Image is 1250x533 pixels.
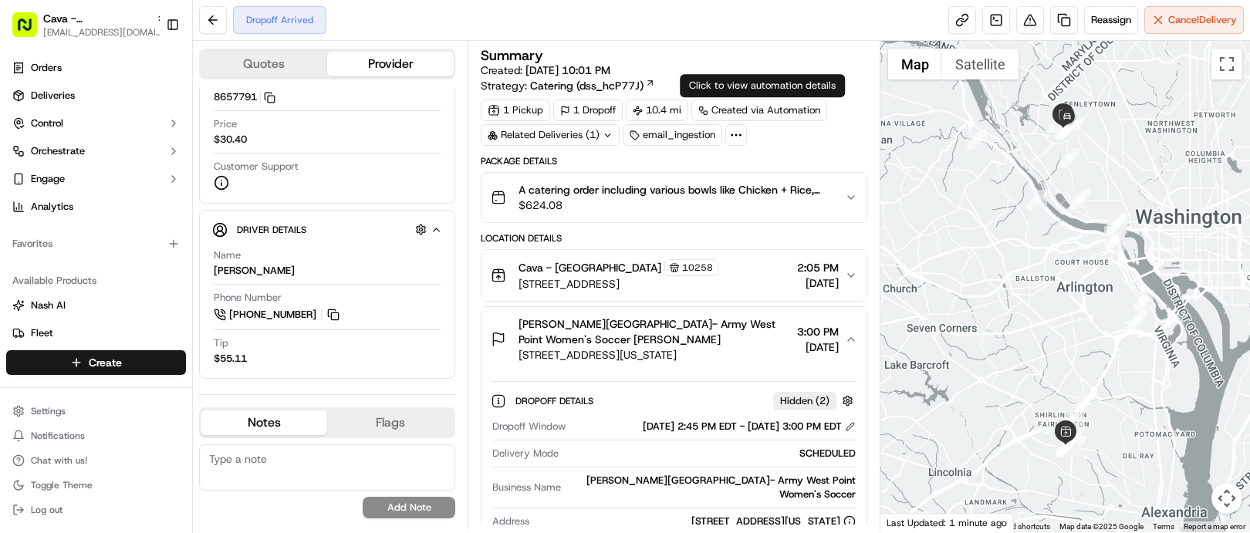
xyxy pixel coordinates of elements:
a: [PHONE_NUMBER] [214,306,342,323]
button: Driver Details [212,217,442,242]
span: Driver Details [237,224,306,236]
span: 10258 [682,261,713,274]
button: Quotes [201,52,327,76]
button: Flags [327,410,454,435]
span: [STREET_ADDRESS][US_STATE] [519,347,790,363]
span: $624.08 [519,197,832,213]
a: Powered byPylon [109,261,187,273]
span: A catering order including various bowls like Chicken + Rice, Harissa Avocado, Steak + Harissa, G... [519,182,832,197]
a: Open this area in Google Maps (opens a new window) [884,512,935,532]
div: 15 [1027,190,1047,210]
div: 1 Pickup [481,100,550,121]
span: Reassign [1091,13,1131,27]
span: [PERSON_NAME][GEOGRAPHIC_DATA]- Army West Point Women's Soccer [PERSON_NAME] [519,316,790,347]
span: Name [214,248,241,262]
button: Chat with us! [6,450,186,471]
div: 28 [1056,437,1076,457]
button: [EMAIL_ADDRESS][DOMAIN_NAME] [43,26,167,39]
span: Business Name [492,481,561,494]
span: Toggle Theme [31,479,93,491]
span: Hidden ( 2 ) [780,394,829,408]
span: [DATE] [797,275,839,291]
div: Strategy: [481,78,655,93]
div: 32 [1105,231,1125,251]
a: Deliveries [6,83,186,108]
span: Price [214,117,237,131]
div: [PERSON_NAME] [214,264,295,278]
div: 29 [1057,436,1077,456]
div: Location Details [481,232,867,245]
button: Fleet [6,321,186,346]
button: Map camera controls [1211,483,1242,514]
div: 💻 [130,225,143,238]
div: Available Products [6,268,186,293]
span: Log out [31,504,62,516]
div: 30 [1064,406,1084,426]
span: Deliveries [31,89,75,103]
span: Tip [214,336,228,350]
div: 16 [1104,226,1124,246]
div: 1 Dropoff [553,100,623,121]
span: 2:05 PM [797,260,839,275]
div: Package Details [481,155,867,167]
div: 33 [1106,215,1127,235]
span: [DATE] 10:01 PM [525,63,610,77]
button: Start new chat [262,152,281,170]
span: Pylon [154,261,187,273]
button: Provider [327,52,454,76]
a: Catering (dss_hcP77J) [530,78,655,93]
div: 43 [1057,120,1077,140]
span: Created: [481,62,610,78]
a: 💻API Documentation [124,218,254,245]
div: 38 [1054,118,1074,138]
div: Created via Automation [691,100,827,121]
div: 34 [1107,213,1127,233]
span: [PHONE_NUMBER] [229,308,316,322]
span: Nash AI [31,299,66,312]
div: [STREET_ADDRESS][US_STATE] [691,514,856,528]
button: Orchestrate [6,139,186,164]
span: Knowledge Base [31,224,118,239]
span: Orchestrate [31,144,85,158]
div: 31 [1133,290,1154,310]
button: Settings [6,400,186,422]
div: Start new chat [52,147,253,163]
button: [PERSON_NAME][GEOGRAPHIC_DATA]- Army West Point Women's Soccer [PERSON_NAME][STREET_ADDRESS][US_S... [481,307,866,372]
img: Google [884,512,935,532]
button: Toggle Theme [6,474,186,496]
button: Show satellite imagery [942,49,1019,79]
span: Delivery Mode [492,447,559,460]
span: Create [89,355,122,370]
div: email_ingestion [623,124,722,146]
span: Dropoff Details [515,395,596,407]
div: [DATE] 2:45 PM EDT - [DATE] 3:00 PM EDT [643,420,856,433]
div: Related Deliveries (1) [481,124,620,146]
span: API Documentation [146,224,248,239]
span: Cava - [GEOGRAPHIC_DATA] [519,260,661,275]
div: 10.4 mi [626,100,688,121]
div: Favorites [6,231,186,256]
button: 8657791 [214,90,275,104]
span: Settings [31,405,66,417]
span: Cancel Delivery [1168,13,1237,27]
div: 17 [1127,309,1147,329]
div: 36 [1059,148,1079,168]
span: Cava - [GEOGRAPHIC_DATA] [43,11,150,26]
a: Report a map error [1184,522,1245,531]
button: Engage [6,167,186,191]
span: Phone Number [214,291,282,305]
span: Control [31,116,63,130]
span: Chat with us! [31,454,87,467]
a: 📗Knowledge Base [9,218,124,245]
span: Catering (dss_hcP77J) [530,78,644,93]
a: Orders [6,56,186,80]
span: Map data ©2025 Google [1059,522,1144,531]
button: Reassign [1084,6,1138,34]
img: 1736555255976-a54dd68f-1ca7-489b-9aae-adbdc363a1c4 [15,147,43,175]
button: Hidden (2) [773,391,857,410]
a: Terms (opens in new tab) [1153,522,1174,531]
span: Fleet [31,326,53,340]
button: Cava - [GEOGRAPHIC_DATA][EMAIL_ADDRESS][DOMAIN_NAME] [6,6,160,43]
button: CancelDelivery [1144,6,1244,34]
